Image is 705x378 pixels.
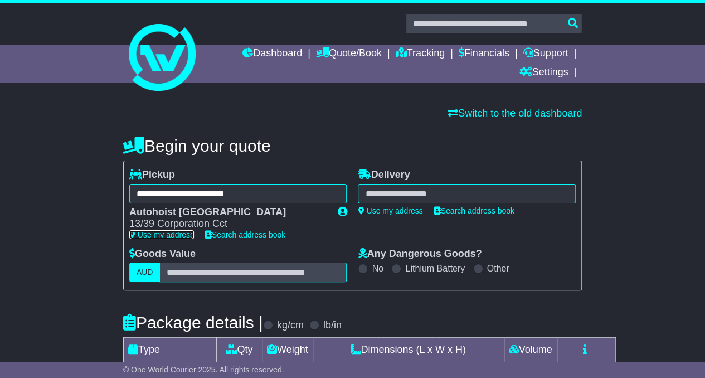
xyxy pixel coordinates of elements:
a: Financials [459,45,509,64]
label: Other [487,263,509,274]
a: Switch to the old dashboard [448,108,582,119]
label: Lithium Battery [405,263,465,274]
a: Use my address [129,230,194,239]
a: Search address book [434,206,514,215]
label: Any Dangerous Goods? [358,248,482,260]
td: Type [123,338,216,362]
td: Weight [262,338,313,362]
a: Tracking [396,45,445,64]
td: Qty [216,338,262,362]
div: Autohoist [GEOGRAPHIC_DATA] [129,206,327,219]
td: Volume [504,338,557,362]
label: No [372,263,383,274]
a: Search address book [205,230,285,239]
h4: Package details | [123,313,263,332]
a: Dashboard [242,45,302,64]
label: Delivery [358,169,410,181]
a: Quote/Book [316,45,382,64]
div: 13/39 Corporation Cct [129,218,327,230]
label: AUD [129,263,161,282]
td: Dimensions (L x W x H) [313,338,504,362]
a: Support [523,45,568,64]
a: Use my address [358,206,422,215]
span: © One World Courier 2025. All rights reserved. [123,365,284,374]
label: Goods Value [129,248,196,260]
label: lb/in [323,319,342,332]
label: kg/cm [277,319,304,332]
h4: Begin your quote [123,137,582,155]
label: Pickup [129,169,175,181]
a: Settings [519,64,568,83]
